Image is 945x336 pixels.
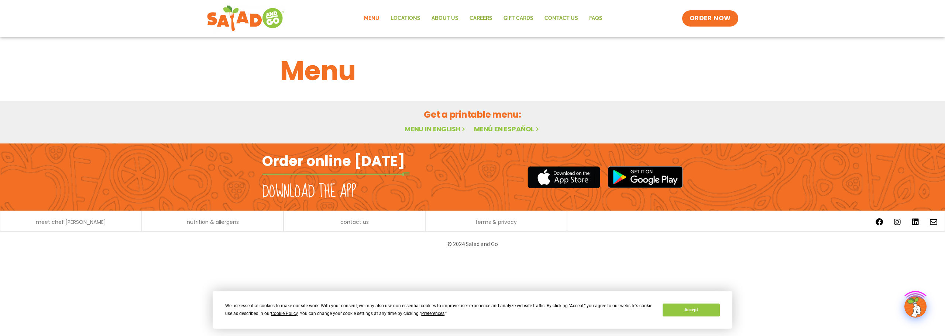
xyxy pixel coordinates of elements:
[358,10,608,27] nav: Menu
[528,165,600,189] img: appstore
[385,10,426,27] a: Locations
[405,124,467,134] a: Menu in English
[262,181,356,202] h2: Download the app
[663,304,719,316] button: Accept
[225,302,654,318] div: We use essential cookies to make our site work. With your consent, we may also use non-essential ...
[464,10,498,27] a: Careers
[608,166,683,188] img: google_play
[271,311,298,316] span: Cookie Policy
[213,291,732,329] div: Cookie Consent Prompt
[682,10,738,27] a: ORDER NOW
[36,219,106,225] a: meet chef [PERSON_NAME]
[262,152,405,170] h2: Order online [DATE]
[280,108,665,121] h2: Get a printable menu:
[474,124,540,134] a: Menú en español
[539,10,584,27] a: Contact Us
[498,10,539,27] a: GIFT CARDS
[187,219,239,225] a: nutrition & allergens
[266,239,679,249] p: © 2024 Salad and Go
[475,219,517,225] a: terms & privacy
[207,4,285,33] img: new-SAG-logo-768×292
[358,10,385,27] a: Menu
[584,10,608,27] a: FAQs
[426,10,464,27] a: About Us
[280,51,665,91] h1: Menu
[262,172,410,176] img: fork
[421,311,444,316] span: Preferences
[690,14,731,23] span: ORDER NOW
[340,219,369,225] a: contact us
